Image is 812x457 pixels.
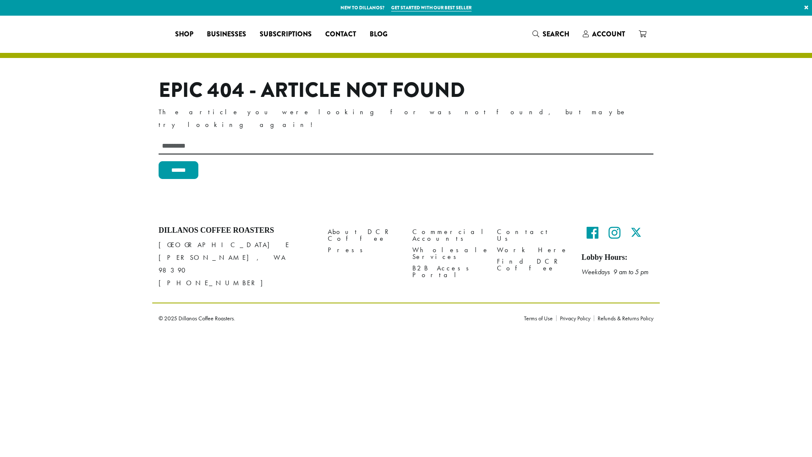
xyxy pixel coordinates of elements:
[207,29,246,40] span: Businesses
[391,4,472,11] a: Get started with our best seller
[497,226,569,244] a: Contact Us
[175,29,193,40] span: Shop
[412,226,484,244] a: Commercial Accounts
[524,315,556,321] a: Terms of Use
[325,29,356,40] span: Contact
[328,245,400,256] a: Press
[526,27,576,41] a: Search
[260,29,312,40] span: Subscriptions
[328,226,400,244] a: About DCR Coffee
[592,29,625,39] span: Account
[594,315,653,321] a: Refunds & Returns Policy
[543,29,569,39] span: Search
[497,245,569,256] a: Work Here
[582,267,648,276] em: Weekdays 9 am to 5 pm
[497,256,569,274] a: Find DCR Coffee
[412,245,484,263] a: Wholesale Services
[159,78,653,103] h1: Epic 404 - Article Not Found
[159,106,653,131] p: The article you were looking for was not found, but maybe try looking again!
[370,29,387,40] span: Blog
[159,226,315,235] h4: Dillanos Coffee Roasters
[168,28,200,41] a: Shop
[556,315,594,321] a: Privacy Policy
[159,315,511,321] p: © 2025 Dillanos Coffee Roasters.
[582,253,653,262] h5: Lobby Hours:
[159,239,315,289] p: [GEOGRAPHIC_DATA] E [PERSON_NAME], WA 98390 [PHONE_NUMBER]
[412,263,484,281] a: B2B Access Portal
